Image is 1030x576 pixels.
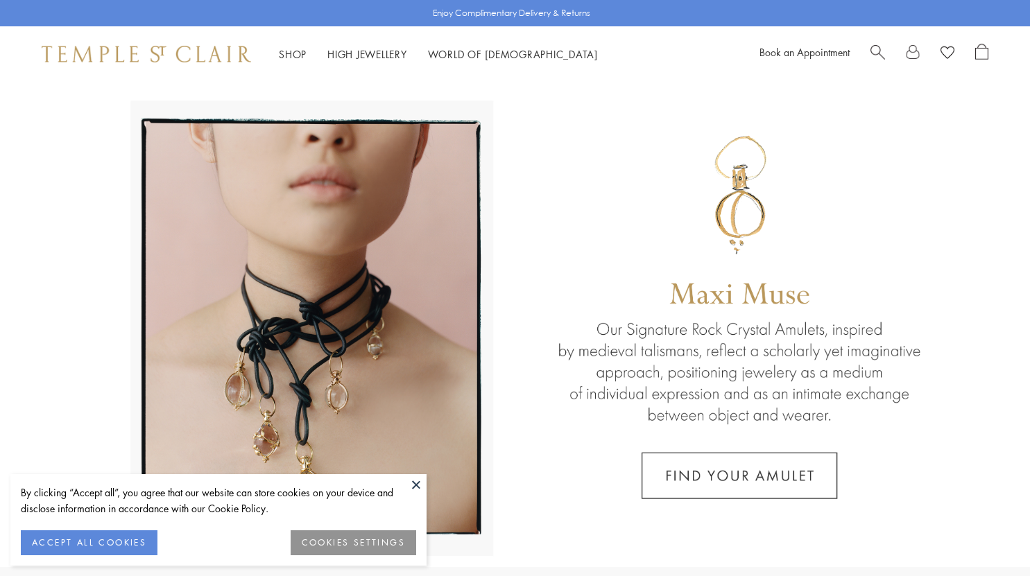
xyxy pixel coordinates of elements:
[279,47,307,61] a: ShopShop
[291,530,416,555] button: COOKIES SETTINGS
[975,44,988,64] a: Open Shopping Bag
[428,47,598,61] a: World of [DEMOGRAPHIC_DATA]World of [DEMOGRAPHIC_DATA]
[941,44,954,64] a: View Wishlist
[759,45,850,59] a: Book an Appointment
[433,6,590,20] p: Enjoy Complimentary Delivery & Returns
[42,46,251,62] img: Temple St. Clair
[961,511,1016,562] iframe: Gorgias live chat messenger
[21,485,416,516] div: By clicking “Accept all”, you agree that our website can store cookies on your device and disclos...
[279,46,598,63] nav: Main navigation
[327,47,407,61] a: High JewelleryHigh Jewellery
[870,44,885,64] a: Search
[21,530,157,555] button: ACCEPT ALL COOKIES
